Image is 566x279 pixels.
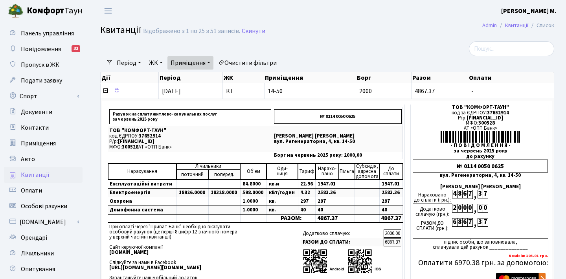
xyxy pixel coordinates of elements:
td: До cплати [379,163,402,180]
a: Лічильники [4,246,83,261]
th: Оплати [468,72,554,83]
a: Admin [482,21,497,29]
div: 4 [452,190,457,198]
a: Скинути [242,28,265,35]
div: Нараховано до сплати (грн.): [413,190,452,204]
p: [PERSON_NAME] [PERSON_NAME] [274,134,402,139]
a: Панель управління [4,26,83,41]
div: Відображено з 1 по 25 з 51 записів. [143,28,240,35]
p: Рахунок на сплату житлово-комунальних послуг за червень 2025 року [109,109,271,124]
span: [FINANCIAL_ID] [467,114,503,121]
a: ЖК [146,56,166,70]
button: Переключити навігацію [98,4,118,17]
td: РАЗОМ ДО СПЛАТИ: [301,238,383,246]
span: 300528 [122,143,138,151]
div: 6 [462,190,467,198]
span: Орендарі [21,233,47,242]
td: Експлуатаційні витрати [108,180,176,189]
span: Авто [21,155,35,163]
td: кв. [266,206,298,214]
div: 7 [467,218,472,227]
td: 22.96 [298,180,316,189]
div: , [472,204,478,213]
td: РАЗОМ: [266,214,316,222]
nav: breadcrumb [470,17,566,34]
td: 84.8000 [240,180,266,189]
a: Квитанції [4,167,83,183]
span: Подати заявку [21,76,62,85]
span: Квитанції [21,171,50,179]
td: 2583.36 [316,188,339,197]
p: Р/р: [109,139,271,144]
td: Додатково сплачую: [301,229,383,238]
p: код ЄДРПОУ: [109,134,271,139]
img: logo.png [8,3,24,19]
p: № 0114 0050 0625 [274,109,402,124]
span: [DATE] [162,87,181,95]
td: 1.0000 [240,206,266,214]
td: 1947.01 [379,180,402,189]
td: 1.0000 [240,197,266,206]
span: 14-50 [268,88,353,94]
span: Квитанції [100,23,141,37]
th: Дії [101,72,159,83]
span: КТ [226,88,261,94]
div: вул. Регенераторна, 4, кв. 14-50 [413,173,548,178]
div: [PERSON_NAME] [PERSON_NAME] [413,184,548,189]
td: Пільга [339,163,355,180]
b: [DOMAIN_NAME] [109,249,149,256]
a: Документи [4,104,83,120]
td: 297 [379,197,402,206]
td: 2583.36 [379,188,402,197]
div: до рахунку [413,154,548,159]
a: Пропуск в ЖК [4,57,83,73]
input: Пошук... [469,41,554,56]
a: Подати заявку [4,73,83,88]
span: - [471,88,551,94]
td: 4.32 [298,188,316,197]
div: підпис особи, що заповнювала, сплачувала цей рахунок ______________ [413,238,548,250]
div: 7 [483,190,488,198]
div: 7 [467,190,472,198]
a: Приміщення [167,56,213,70]
td: 18328.0000 [208,188,240,197]
td: 598.0000 [240,188,266,197]
span: Особові рахунки [21,202,67,211]
td: 4867.37 [379,214,402,222]
a: Особові рахунки [4,198,83,214]
td: 297 [316,197,339,206]
a: [PERSON_NAME] М. [501,6,557,16]
td: 40 [298,206,316,214]
div: Р/р: [413,116,548,121]
img: apps-qrcodes.png [303,248,381,274]
span: Опитування [21,265,55,273]
td: 18926.0000 [176,188,208,197]
div: 0 [467,204,472,213]
div: 3 [478,218,483,227]
td: Домофонна система [108,206,176,214]
span: 4867.37 [415,87,435,95]
td: Субсидія, адресна допомога [355,163,379,180]
a: Повідомлення33 [4,41,83,57]
b: [URL][DOMAIN_NAME][DOMAIN_NAME] [109,264,201,271]
th: ЖК [223,72,264,83]
div: 33 [72,45,80,52]
div: 8 [457,218,462,227]
td: Об'єм [240,163,266,180]
td: 40 [316,206,339,214]
a: Орендарі [4,230,83,246]
span: Пропуск в ЖК [21,61,59,69]
td: Охорона [108,197,176,206]
span: [FINANCIAL_ID] [118,138,154,145]
td: кВт/годин [266,188,298,197]
td: Нарахо- вано [316,163,339,180]
a: Період [114,56,144,70]
a: [DOMAIN_NAME] [4,214,83,230]
div: № 0114 0050 0625 [413,160,548,173]
div: 8 [457,190,462,198]
div: МФО: [413,121,548,126]
div: , [472,218,478,227]
a: Авто [4,151,83,167]
span: Лічильники [21,249,54,258]
td: 297 [298,197,316,206]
